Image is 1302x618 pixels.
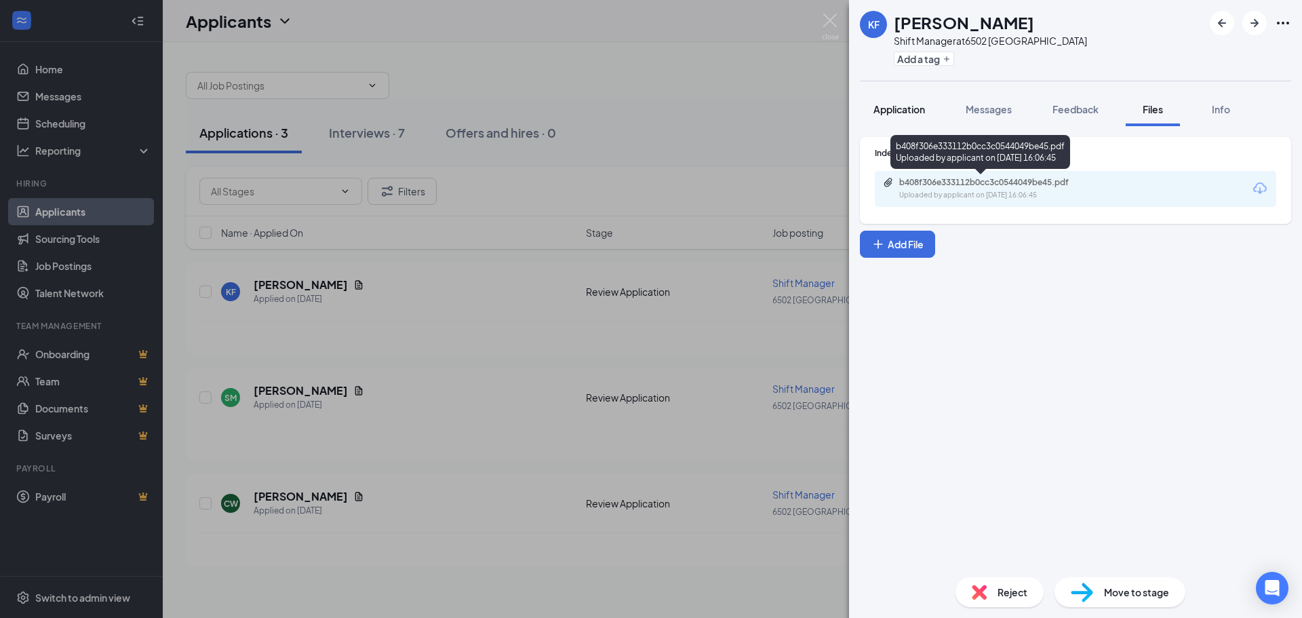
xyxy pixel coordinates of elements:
div: KF [868,18,880,31]
svg: Plus [871,237,885,251]
button: ArrowLeftNew [1210,11,1234,35]
span: Feedback [1052,103,1099,115]
button: ArrowRight [1242,11,1267,35]
div: Indeed Resume [875,147,1276,159]
div: Shift Manager at 6502 [GEOGRAPHIC_DATA] [894,34,1087,47]
div: b408f306e333112b0cc3c0544049be45.pdf [899,177,1089,188]
a: Paperclipb408f306e333112b0cc3c0544049be45.pdfUploaded by applicant on [DATE] 16:06:45 [883,177,1103,201]
svg: Paperclip [883,177,894,188]
button: Add FilePlus [860,231,935,258]
svg: ArrowRight [1246,15,1263,31]
svg: ArrowLeftNew [1214,15,1230,31]
svg: Plus [943,55,951,63]
div: Open Intercom Messenger [1256,572,1288,604]
button: PlusAdd a tag [894,52,954,66]
div: b408f306e333112b0cc3c0544049be45.pdf Uploaded by applicant on [DATE] 16:06:45 [890,135,1070,169]
svg: Download [1252,180,1268,197]
h1: [PERSON_NAME] [894,11,1034,34]
span: Info [1212,103,1230,115]
span: Files [1143,103,1163,115]
div: Uploaded by applicant on [DATE] 16:06:45 [899,190,1103,201]
span: Application [873,103,925,115]
span: Reject [998,585,1027,600]
span: Move to stage [1104,585,1169,600]
svg: Ellipses [1275,15,1291,31]
span: Messages [966,103,1012,115]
